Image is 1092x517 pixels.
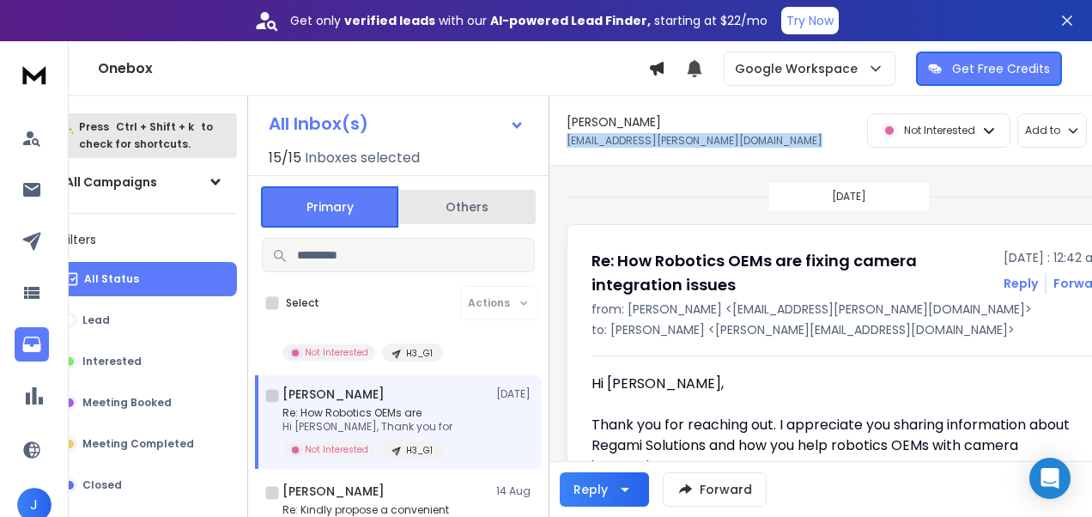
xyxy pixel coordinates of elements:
[261,186,398,228] button: Primary
[406,347,433,360] p: H3_G1
[52,386,237,420] button: Meeting Booked
[904,124,975,137] p: Not Interested
[52,303,237,338] button: Lead
[1004,275,1038,292] button: Reply
[282,420,452,434] p: Hi [PERSON_NAME], Thank you for
[82,355,142,368] p: Interested
[52,344,237,379] button: Interested
[560,472,649,507] button: Reply
[82,396,172,410] p: Meeting Booked
[786,12,834,29] p: Try Now
[255,106,538,141] button: All Inbox(s)
[52,228,237,252] h3: Filters
[282,386,385,403] h1: [PERSON_NAME]
[398,188,536,226] button: Others
[98,58,648,79] h1: Onebox
[832,190,866,204] p: [DATE]
[282,503,449,517] p: Re: Kindly propose a convenient
[490,12,651,29] strong: AI-powered Lead Finder,
[290,12,767,29] p: Get only with our starting at $22/mo
[573,481,608,498] div: Reply
[52,262,237,296] button: All Status
[305,443,368,456] p: Not Interested
[735,60,864,77] p: Google Workspace
[567,113,661,131] h1: [PERSON_NAME]
[82,313,110,327] p: Lead
[952,60,1050,77] p: Get Free Credits
[82,478,122,492] p: Closed
[406,444,433,457] p: H3_G1
[781,7,839,34] button: Try Now
[282,483,385,500] h1: [PERSON_NAME]
[496,387,535,401] p: [DATE]
[663,472,767,507] button: Forward
[916,52,1062,86] button: Get Free Credits
[113,117,197,137] span: Ctrl + Shift + k
[52,468,237,502] button: Closed
[591,249,993,297] h1: Re: How Robotics OEMs are fixing camera integration issues
[52,427,237,461] button: Meeting Completed
[305,148,420,168] h3: Inboxes selected
[286,296,319,310] label: Select
[1025,124,1060,137] p: Add to
[82,437,194,451] p: Meeting Completed
[52,165,237,199] button: All Campaigns
[269,148,301,168] span: 15 / 15
[567,134,822,148] p: [EMAIL_ADDRESS][PERSON_NAME][DOMAIN_NAME]
[79,119,213,153] p: Press to check for shortcuts.
[496,484,535,498] p: 14 Aug
[269,115,368,132] h1: All Inbox(s)
[17,58,52,90] img: logo
[84,272,139,286] p: All Status
[305,346,368,359] p: Not Interested
[65,173,157,191] h1: All Campaigns
[344,12,435,29] strong: verified leads
[1029,458,1071,499] div: Open Intercom Messenger
[282,406,452,420] p: Re: How Robotics OEMs are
